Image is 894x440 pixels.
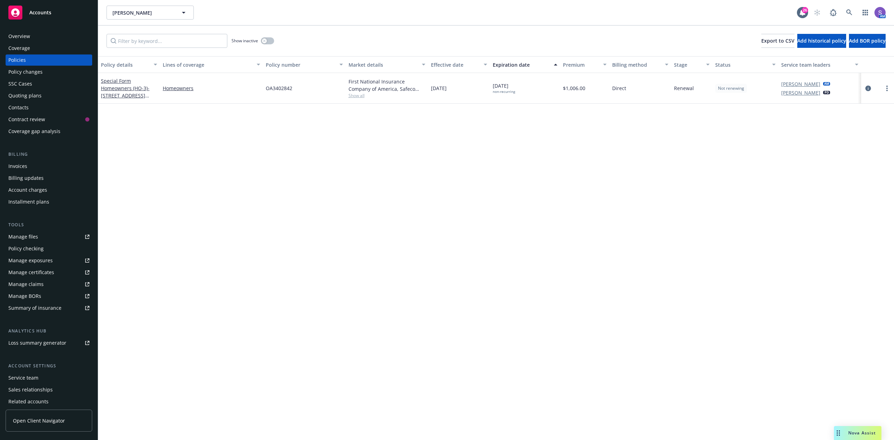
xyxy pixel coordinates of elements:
div: Manage files [8,231,38,242]
a: Invoices [6,161,92,172]
div: SSC Cases [8,78,32,89]
div: Invoices [8,161,27,172]
a: Special Form Homeowners (HO-3) [101,78,149,106]
div: Tools [6,221,92,228]
div: Contract review [8,114,45,125]
div: Drag to move [834,426,843,440]
div: Summary of insurance [8,302,61,314]
div: Service team leaders [781,61,850,68]
div: Account settings [6,362,92,369]
span: Not renewing [718,85,744,91]
div: First National Insurance Company of America, Safeco Insurance (Liberty Mutual) [349,78,425,93]
a: Overview [6,31,92,42]
span: Export to CSV [761,37,794,44]
a: Report a Bug [826,6,840,20]
span: Direct [612,85,626,92]
a: Manage exposures [6,255,92,266]
a: Manage claims [6,279,92,290]
div: Market details [349,61,418,68]
div: Sales relationships [8,384,53,395]
span: [DATE] [493,82,515,94]
a: more [883,84,891,93]
span: Renewal [674,85,694,92]
div: Billing [6,151,92,158]
a: Account charges [6,184,92,196]
a: Quoting plans [6,90,92,101]
div: Lines of coverage [163,61,252,68]
a: Manage BORs [6,291,92,302]
a: circleInformation [864,84,872,93]
button: [PERSON_NAME] [107,6,194,20]
div: Expiration date [493,61,550,68]
a: Start snowing [810,6,824,20]
a: Accounts [6,3,92,22]
div: Service team [8,372,38,383]
div: Billing updates [8,173,44,184]
div: Contacts [8,102,29,113]
button: Market details [346,56,428,73]
button: Effective date [428,56,490,73]
span: Add historical policy [797,37,846,44]
div: Manage exposures [8,255,53,266]
div: Stage [674,61,702,68]
div: Related accounts [8,396,49,407]
div: Status [715,61,768,68]
a: Contacts [6,102,92,113]
a: Manage files [6,231,92,242]
span: Open Client Navigator [13,417,65,424]
div: Analytics hub [6,328,92,335]
div: Billing method [612,61,661,68]
button: Export to CSV [761,34,794,48]
a: Contract review [6,114,92,125]
div: Account charges [8,184,47,196]
a: Manage certificates [6,267,92,278]
div: Overview [8,31,30,42]
input: Filter by keyword... [107,34,227,48]
button: Service team leaders [778,56,861,73]
button: Stage [671,56,712,73]
span: [DATE] [431,85,447,92]
button: Add BOR policy [849,34,886,48]
a: Homeowners [163,85,260,92]
a: Policies [6,54,92,66]
div: Policy details [101,61,149,68]
span: OA3402842 [266,85,292,92]
div: Policy checking [8,243,44,254]
a: [PERSON_NAME] [781,89,820,96]
button: Lines of coverage [160,56,263,73]
a: Service team [6,372,92,383]
button: Add historical policy [797,34,846,48]
div: 26 [802,6,808,12]
a: Coverage [6,43,92,54]
button: Nova Assist [834,426,881,440]
a: Billing updates [6,173,92,184]
a: Summary of insurance [6,302,92,314]
span: $1,006.00 [563,85,585,92]
span: Add BOR policy [849,37,886,44]
a: Sales relationships [6,384,92,395]
div: Coverage [8,43,30,54]
span: Show all [349,93,425,98]
button: Policy details [98,56,160,73]
a: Coverage gap analysis [6,126,92,137]
a: Policy changes [6,66,92,78]
div: Manage claims [8,279,44,290]
div: Premium [563,61,599,68]
div: Coverage gap analysis [8,126,60,137]
img: photo [874,7,886,18]
a: Related accounts [6,396,92,407]
div: Policy changes [8,66,43,78]
span: Nova Assist [848,430,876,436]
a: SSC Cases [6,78,92,89]
button: Premium [560,56,610,73]
div: Installment plans [8,196,49,207]
div: Effective date [431,61,479,68]
span: Accounts [29,10,51,15]
a: Loss summary generator [6,337,92,349]
button: Expiration date [490,56,560,73]
div: non-recurring [493,89,515,94]
div: Manage certificates [8,267,54,278]
a: Installment plans [6,196,92,207]
span: [PERSON_NAME] [112,9,173,16]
